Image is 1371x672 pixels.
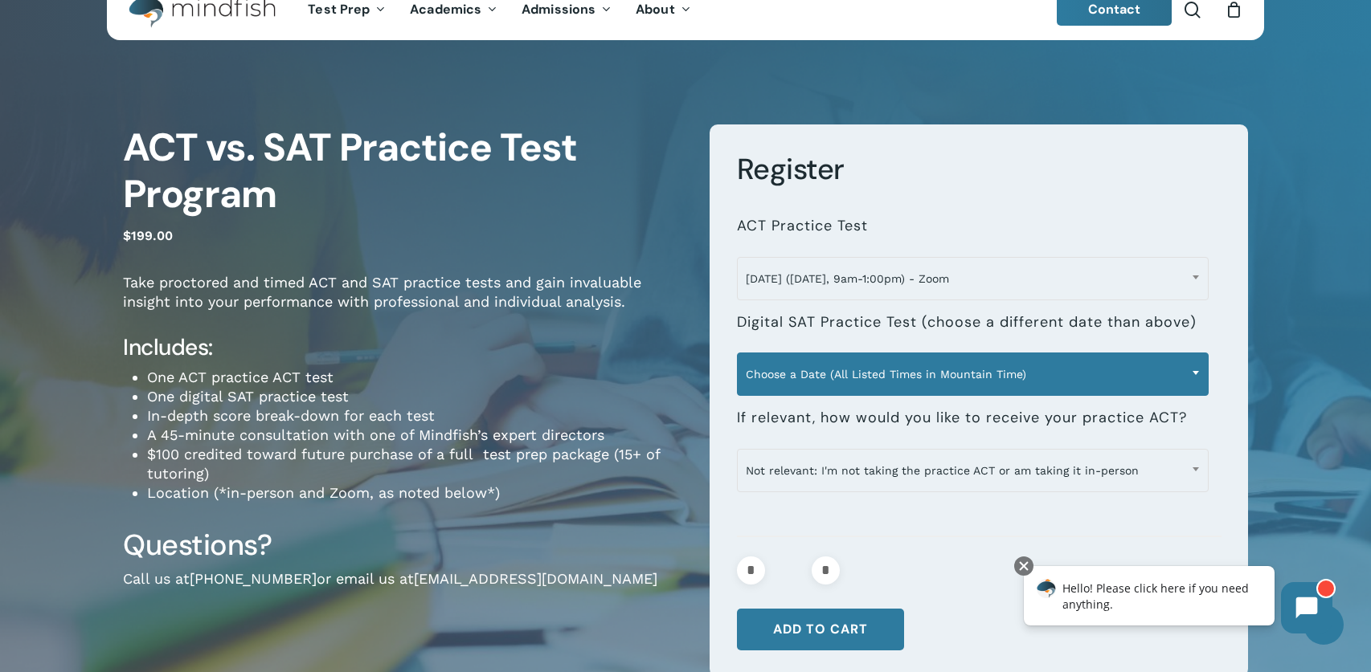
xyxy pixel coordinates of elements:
p: Call us at or email us at [123,569,685,610]
span: About [636,1,675,18]
button: Add to cart [737,609,904,650]
li: One digital SAT practice test [147,387,685,406]
a: [EMAIL_ADDRESS][DOMAIN_NAME] [414,570,657,587]
label: ACT Practice Test [737,217,868,235]
span: Choose a Date (All Listed Times in Mountain Time) [738,357,1208,391]
li: $100 credited toward future purchase of a full test prep package (15+ of tutoring) [147,445,685,483]
label: If relevant, how would you like to receive your practice ACT? [737,409,1187,427]
span: Contact [1088,1,1141,18]
span: November 1 (Saturday, 9am-1:00pm) - Zoom [737,257,1209,300]
bdi: 199.00 [123,228,173,243]
span: Test Prep [308,1,370,18]
span: November 1 (Saturday, 9am-1:00pm) - Zoom [738,262,1208,295]
span: $ [123,228,131,243]
h3: Questions? [123,527,685,564]
input: Product quantity [770,556,807,584]
label: Digital SAT Practice Test (choose a different date than above) [737,313,1197,332]
a: About [624,3,703,17]
iframe: Chatbot [1007,553,1348,650]
h1: ACT vs. SAT Practice Test Program [123,124,685,218]
span: Not relevant: I'm not taking the practice ACT or am taking it in-person [738,454,1208,487]
a: Admissions [510,3,624,17]
span: Academics [410,1,481,18]
span: Choose a Date (All Listed Times in Mountain Time) [737,352,1209,396]
p: Take proctored and timed ACT and SAT practice tests and gain invaluable insight into your perform... [123,273,685,333]
h3: Register [737,151,1222,188]
li: Location (*in-person and Zoom, as noted below*) [147,483,685,503]
li: In-depth score break-down for each test [147,406,685,426]
h4: Includes: [123,333,685,362]
span: Admissions [522,1,595,18]
li: One ACT practice ACT test [147,368,685,387]
span: Not relevant: I'm not taking the practice ACT or am taking it in-person [737,449,1209,492]
a: [PHONE_NUMBER] [190,570,317,587]
li: A 45-minute consultation with one of Mindfish’s expert directors [147,426,685,445]
a: Test Prep [296,3,398,17]
a: Cart [1225,1,1242,18]
a: Academics [398,3,510,17]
